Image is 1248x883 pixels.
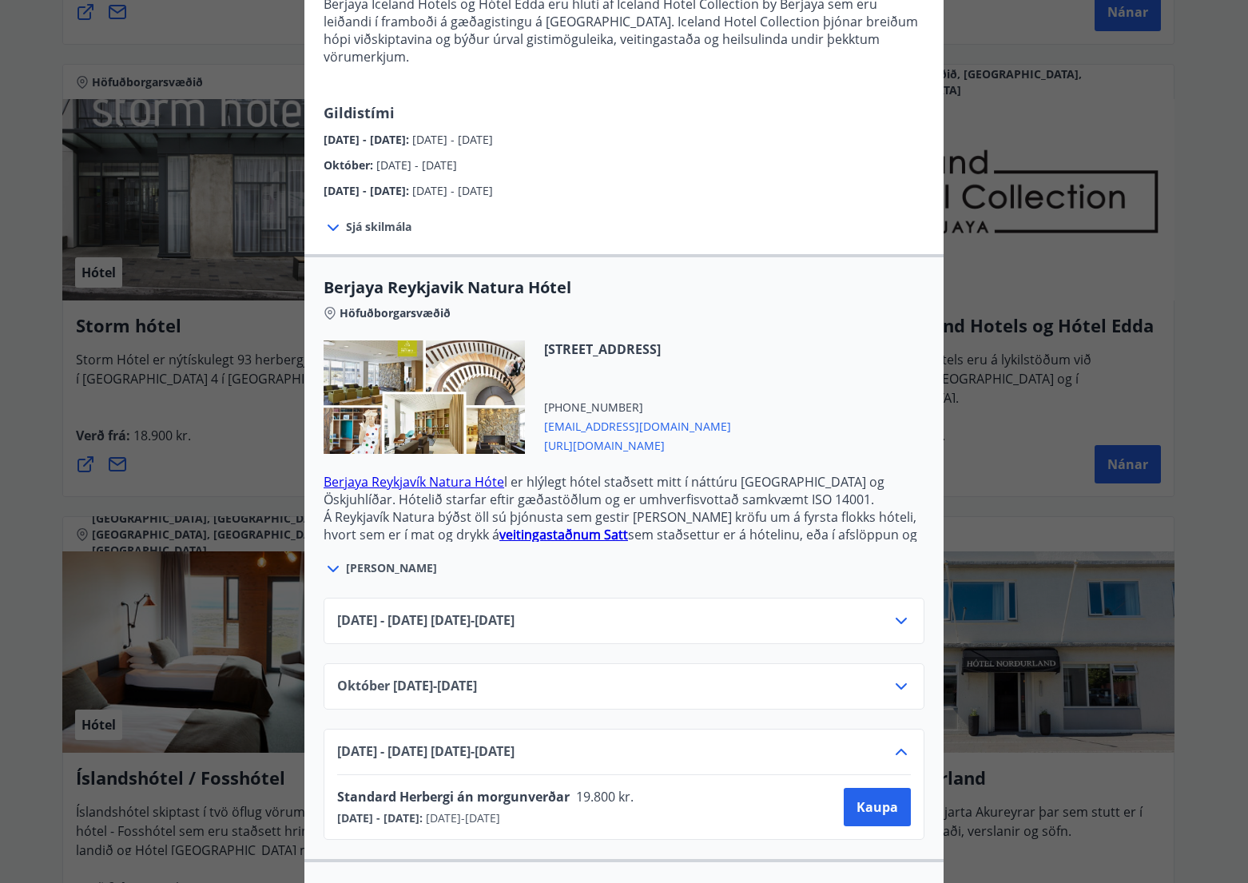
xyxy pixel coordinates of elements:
p: Á Reykjavík Natura býðst öll sú þjónusta sem gestir [PERSON_NAME] kröfu um á fyrsta flokks hóteli... [324,508,924,561]
span: [DATE] - [DATE] [DATE] - [DATE] [337,611,515,630]
span: [STREET_ADDRESS] [544,340,731,358]
span: [DATE] - [DATE] [412,183,493,198]
span: [PERSON_NAME] [346,560,437,576]
span: [EMAIL_ADDRESS][DOMAIN_NAME] [544,416,731,435]
span: [PHONE_NUMBER] [544,400,731,416]
a: veitingastaðnum Satt [499,526,628,543]
span: [DATE] - [DATE] [376,157,457,173]
span: [DATE] - [DATE] : [324,132,412,147]
span: Berjaya Reykjavik Natura Hótel [324,276,924,299]
span: Sjá skilmála [346,219,411,235]
a: Berjaya Reykjavík Natura Hóte [324,473,504,491]
span: Október : [324,157,376,173]
span: [DATE] - [DATE] : [324,183,412,198]
span: [DATE] - [DATE] [412,132,493,147]
span: Október [DATE] - [DATE] [337,677,477,696]
span: Gildistími [324,103,395,122]
span: Höfuðborgarsvæðið [340,305,451,321]
p: l er hlýlegt hótel staðsett mitt í náttúru [GEOGRAPHIC_DATA] og Öskjuhlíðar. Hótelið starfar efti... [324,473,924,508]
span: [URL][DOMAIN_NAME] [544,435,731,454]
